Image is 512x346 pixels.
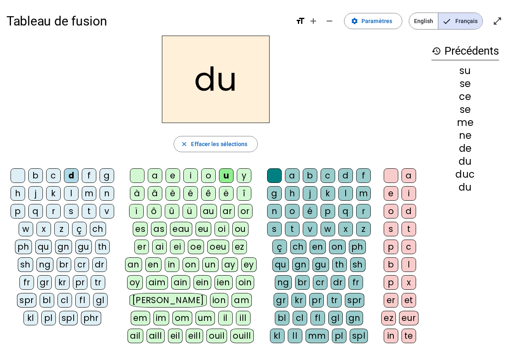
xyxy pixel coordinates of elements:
div: z [54,222,69,236]
div: û [165,204,179,219]
div: gr [274,293,288,308]
div: ô [147,204,161,219]
mat-icon: settings [351,17,358,25]
div: il [218,311,233,325]
div: x [402,275,416,290]
div: ail [127,329,143,343]
div: fr [19,275,34,290]
div: gn [346,311,363,325]
div: em [131,311,150,325]
div: oeu [207,240,229,254]
div: th [95,240,110,254]
div: l [64,186,79,201]
div: in [165,257,179,272]
div: fl [75,293,90,308]
mat-icon: history [431,46,441,56]
div: m [82,186,96,201]
div: spr [17,293,36,308]
div: gu [312,257,329,272]
button: Effacer les sélections [174,136,257,152]
div: n [100,186,114,201]
button: Paramètres [344,13,402,29]
div: ez [232,240,247,254]
div: sh [18,257,33,272]
div: du [431,157,499,166]
div: eill [186,329,203,343]
div: t [82,204,96,219]
mat-icon: close [181,140,188,148]
div: ï [129,204,144,219]
div: a [402,168,416,183]
span: Effacer les sélections [191,139,247,149]
div: a [285,168,300,183]
div: kr [291,293,306,308]
div: su [431,66,499,76]
div: f [82,168,96,183]
div: br [295,275,310,290]
div: gl [328,311,343,325]
div: phr [81,311,102,325]
div: r [356,204,371,219]
div: cr [313,275,327,290]
div: ê [201,186,216,201]
div: br [57,257,71,272]
div: or [238,204,253,219]
div: mm [306,329,329,343]
div: ou [232,222,249,236]
div: ph [15,240,32,254]
div: x [338,222,353,236]
div: bl [275,311,289,325]
div: b [384,257,398,272]
mat-icon: open_in_full [493,16,502,26]
div: on [183,257,199,272]
div: et [402,293,416,308]
div: j [303,186,317,201]
div: en [310,240,326,254]
div: es [133,222,148,236]
div: j [28,186,43,201]
div: th [332,257,347,272]
div: à [130,186,144,201]
div: a [148,168,162,183]
div: oi [215,222,229,236]
div: cl [293,311,307,325]
div: aill [147,329,165,343]
div: ç [272,240,287,254]
div: ch [290,240,306,254]
div: me [431,118,499,127]
span: Français [438,13,482,29]
div: b [28,168,43,183]
div: ill [236,311,251,325]
div: ein [193,275,212,290]
div: en [145,257,161,272]
div: f [356,168,371,183]
div: du [431,183,499,192]
div: p [384,240,398,254]
div: q [28,204,43,219]
div: ouil [206,329,227,343]
div: oy [127,275,143,290]
div: g [267,186,282,201]
div: an [125,257,142,272]
div: u [219,168,234,183]
div: se [431,79,499,89]
div: [PERSON_NAME] [130,293,207,308]
div: qu [272,257,289,272]
div: as [151,222,167,236]
div: v [303,222,317,236]
div: ph [349,240,366,254]
div: s [384,222,398,236]
div: p [384,275,398,290]
div: dr [92,257,107,272]
div: ng [275,275,292,290]
div: e [384,186,398,201]
div: se [431,105,499,115]
span: English [409,13,438,29]
div: cl [57,293,72,308]
div: ce [431,92,499,102]
mat-icon: remove [325,16,334,26]
h3: Précédents [431,42,499,60]
div: ll [288,329,302,343]
div: ouill [230,329,253,343]
div: ë [219,186,234,201]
